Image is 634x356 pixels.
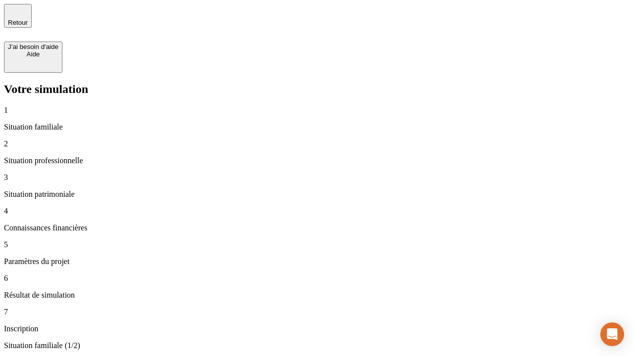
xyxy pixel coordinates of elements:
[4,274,630,283] p: 6
[4,156,630,165] p: Situation professionnelle
[4,308,630,316] p: 7
[4,223,630,232] p: Connaissances financières
[4,42,62,73] button: J’ai besoin d'aideAide
[8,43,58,50] div: J’ai besoin d'aide
[4,324,630,333] p: Inscription
[600,322,624,346] div: Open Intercom Messenger
[4,291,630,300] p: Résultat de simulation
[4,207,630,216] p: 4
[8,19,28,26] span: Retour
[4,4,32,28] button: Retour
[4,173,630,182] p: 3
[4,123,630,132] p: Situation familiale
[4,341,630,350] p: Situation familiale (1/2)
[4,240,630,249] p: 5
[8,50,58,58] div: Aide
[4,190,630,199] p: Situation patrimoniale
[4,139,630,148] p: 2
[4,106,630,115] p: 1
[4,257,630,266] p: Paramètres du projet
[4,83,630,96] h2: Votre simulation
